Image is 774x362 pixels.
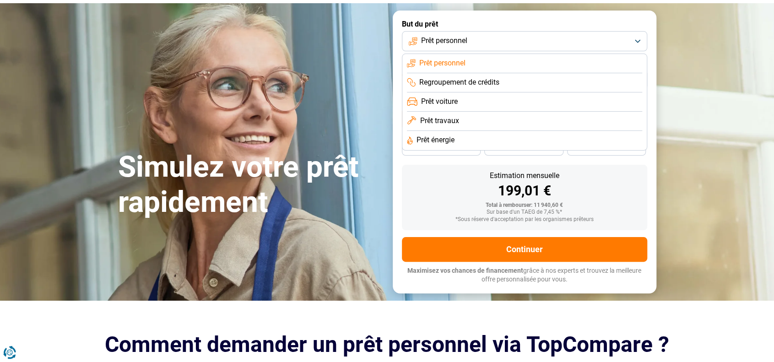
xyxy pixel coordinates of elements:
h1: Simulez votre prêt rapidement [118,150,382,220]
button: Continuer [402,237,647,262]
span: Prêt personnel [419,58,465,68]
span: Prêt énergie [417,135,455,145]
label: But du prêt [402,20,647,28]
div: Total à rembourser: 11 940,60 € [409,202,640,209]
span: Prêt travaux [420,116,459,126]
span: Prêt personnel [421,36,467,46]
h2: Comment demander un prêt personnel via TopCompare ? [91,332,684,357]
div: *Sous réserve d'acceptation par les organismes prêteurs [409,216,640,223]
span: Regroupement de crédits [419,77,499,87]
span: Prêt voiture [421,97,458,107]
span: 36 mois [431,146,451,151]
div: Estimation mensuelle [409,172,640,179]
span: 24 mois [596,146,617,151]
span: Maximisez vos chances de financement [407,267,523,274]
button: Prêt personnel [402,31,647,51]
div: Sur base d'un TAEG de 7,45 %* [409,209,640,216]
span: 30 mois [514,146,534,151]
p: grâce à nos experts et trouvez la meilleure offre personnalisée pour vous. [402,266,647,284]
div: 199,01 € [409,184,640,198]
